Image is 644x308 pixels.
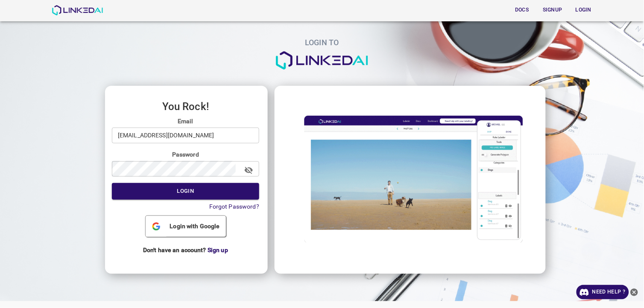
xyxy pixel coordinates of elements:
img: login_image.gif [281,107,537,251]
span: Login with Google [167,222,223,231]
a: Docs [506,1,537,19]
a: Forgot Password? [209,203,259,210]
button: Docs [508,3,536,17]
h3: You Rock! [112,101,259,112]
p: Don't have an account? [112,239,259,261]
a: Need Help ? [577,285,629,299]
button: Login [112,183,259,200]
label: Password [112,150,259,159]
a: Login [568,1,599,19]
button: Signup [539,3,566,17]
label: Email [112,117,259,125]
button: Login [570,3,597,17]
a: Sign up [208,247,228,253]
button: close-help [629,285,640,299]
a: Signup [537,1,568,19]
img: logo.png [275,51,369,70]
img: LinkedAI [52,5,103,15]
